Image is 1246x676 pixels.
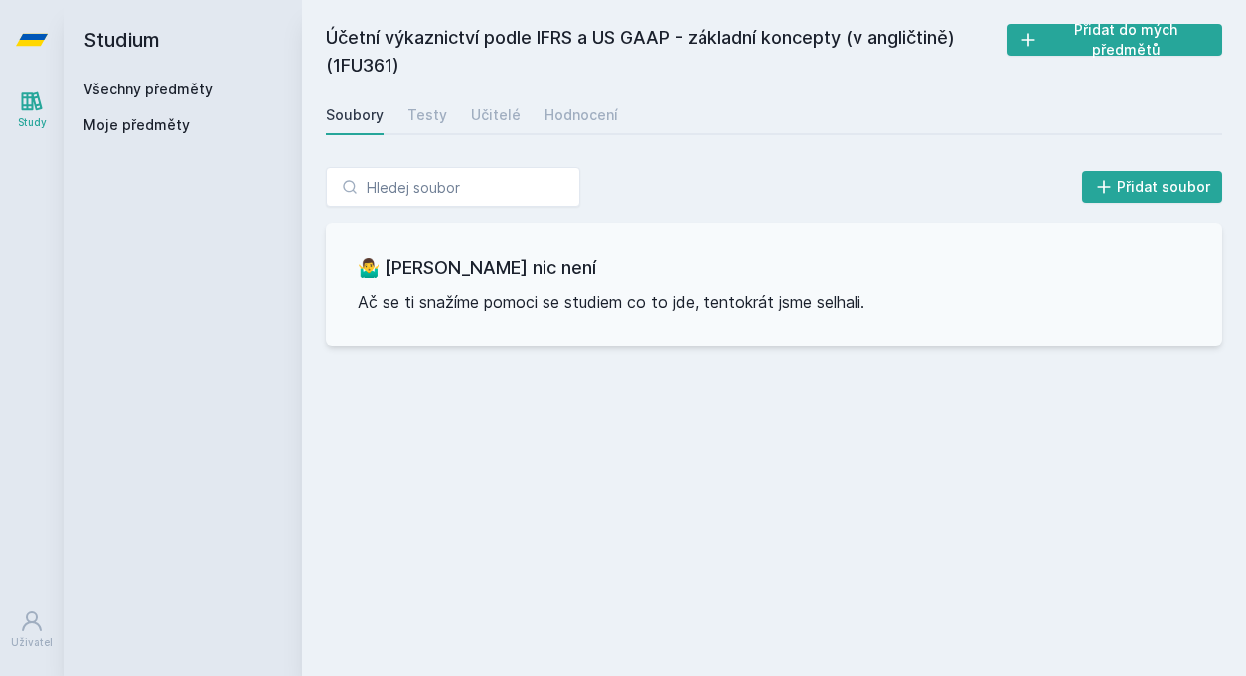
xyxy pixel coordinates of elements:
a: Všechny předměty [83,81,213,97]
a: Testy [407,95,447,135]
div: Soubory [326,105,384,125]
h3: 🤷‍♂️ [PERSON_NAME] nic není [358,254,1190,282]
div: Study [18,115,47,130]
div: Testy [407,105,447,125]
p: Ač se ti snažíme pomoci se studiem co to jde, tentokrát jsme selhali. [358,290,1190,314]
a: Soubory [326,95,384,135]
a: Hodnocení [545,95,618,135]
button: Přidat soubor [1082,171,1223,203]
button: Přidat do mých předmětů [1007,24,1222,56]
a: Učitelé [471,95,521,135]
h2: Účetní výkaznictví podle IFRS a US GAAP - základní koncepty (v angličtině) (1FU361) [326,24,1007,80]
div: Hodnocení [545,105,618,125]
a: Uživatel [4,599,60,660]
div: Uživatel [11,635,53,650]
input: Hledej soubor [326,167,580,207]
span: Moje předměty [83,115,190,135]
a: Study [4,80,60,140]
div: Učitelé [471,105,521,125]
